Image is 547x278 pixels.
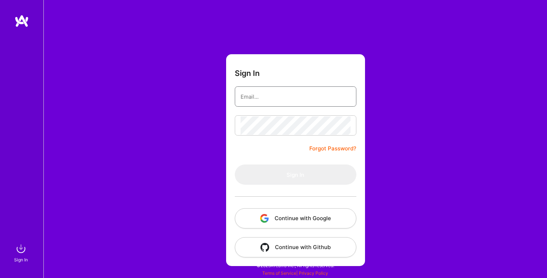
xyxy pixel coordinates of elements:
[235,69,260,78] h3: Sign In
[299,270,328,276] a: Privacy Policy
[262,270,296,276] a: Terms of Service
[235,237,356,257] button: Continue with Github
[241,87,351,106] input: Email...
[43,256,547,274] div: © 2025 ATeams Inc., All rights reserved.
[235,164,356,185] button: Sign In
[14,256,28,264] div: Sign In
[309,144,356,153] a: Forgot Password?
[14,14,29,27] img: logo
[260,243,269,252] img: icon
[260,214,269,223] img: icon
[15,241,28,264] a: sign inSign In
[262,270,328,276] span: |
[235,208,356,228] button: Continue with Google
[14,241,28,256] img: sign in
